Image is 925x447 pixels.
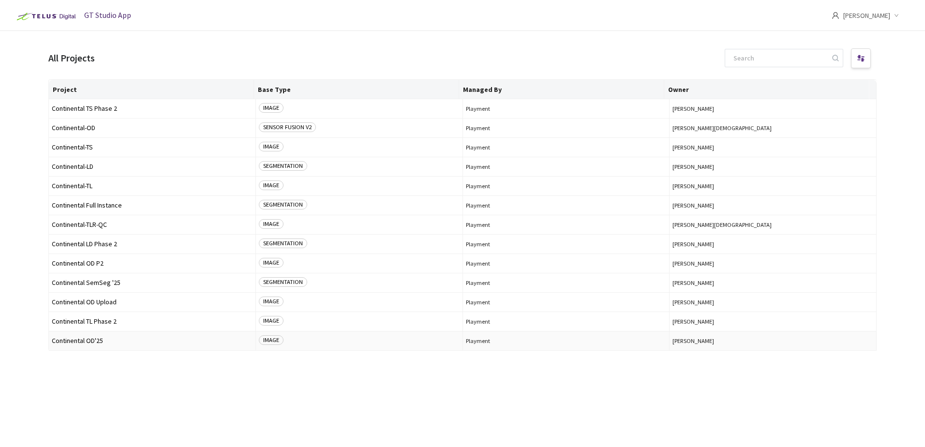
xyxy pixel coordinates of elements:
[664,80,869,99] th: Owner
[466,337,667,344] span: Playment
[52,298,253,306] span: Continental OD Upload
[672,144,873,151] button: [PERSON_NAME]
[672,124,873,132] button: [PERSON_NAME][DEMOGRAPHIC_DATA]
[52,279,253,286] span: Continental SemSeg '25
[466,318,667,325] span: Playment
[894,13,899,18] span: down
[672,337,873,344] button: [PERSON_NAME]
[52,124,253,132] span: Continental-OD
[466,124,667,132] span: Playment
[672,105,873,112] button: [PERSON_NAME]
[259,142,283,151] span: IMAGE
[466,163,667,170] span: Playment
[52,240,253,248] span: Continental LD Phase 2
[52,182,253,190] span: Continental-TL
[52,202,253,209] span: Continental Full Instance
[52,260,253,267] span: Continental OD P2
[466,105,667,112] span: Playment
[259,277,307,287] span: SEGMENTATION
[49,80,254,99] th: Project
[459,80,664,99] th: Managed By
[466,260,667,267] span: Playment
[672,279,873,286] button: [PERSON_NAME]
[466,182,667,190] span: Playment
[52,163,253,170] span: Continental-LD
[466,144,667,151] span: Playment
[672,163,873,170] button: [PERSON_NAME]
[259,238,307,248] span: SEGMENTATION
[254,80,459,99] th: Base Type
[728,49,831,67] input: Search
[832,12,839,19] span: user
[52,221,253,228] span: Continental-TLR-QC
[259,335,283,345] span: IMAGE
[466,202,667,209] span: Playment
[259,161,307,171] span: SEGMENTATION
[466,221,667,228] span: Playment
[672,298,873,306] button: [PERSON_NAME]
[259,200,307,209] span: SEGMENTATION
[52,318,253,325] span: Continental TL Phase 2
[259,122,316,132] span: SENSOR FUSION V2
[12,9,79,24] img: Telus
[52,144,253,151] span: Continental-TS
[259,180,283,190] span: IMAGE
[84,10,131,20] span: GT Studio App
[466,298,667,306] span: Playment
[259,316,283,326] span: IMAGE
[259,297,283,306] span: IMAGE
[672,202,873,209] button: [PERSON_NAME]
[672,221,873,228] button: [PERSON_NAME][DEMOGRAPHIC_DATA]
[259,103,283,113] span: IMAGE
[672,318,873,325] button: [PERSON_NAME]
[48,51,95,65] div: All Projects
[672,182,873,190] button: [PERSON_NAME]
[259,219,283,229] span: IMAGE
[672,240,873,248] button: [PERSON_NAME]
[259,258,283,268] span: IMAGE
[466,240,667,248] span: Playment
[672,260,873,267] button: [PERSON_NAME]
[52,105,253,112] span: Continental TS Phase 2
[52,337,253,344] span: Continental OD'25
[466,279,667,286] span: Playment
